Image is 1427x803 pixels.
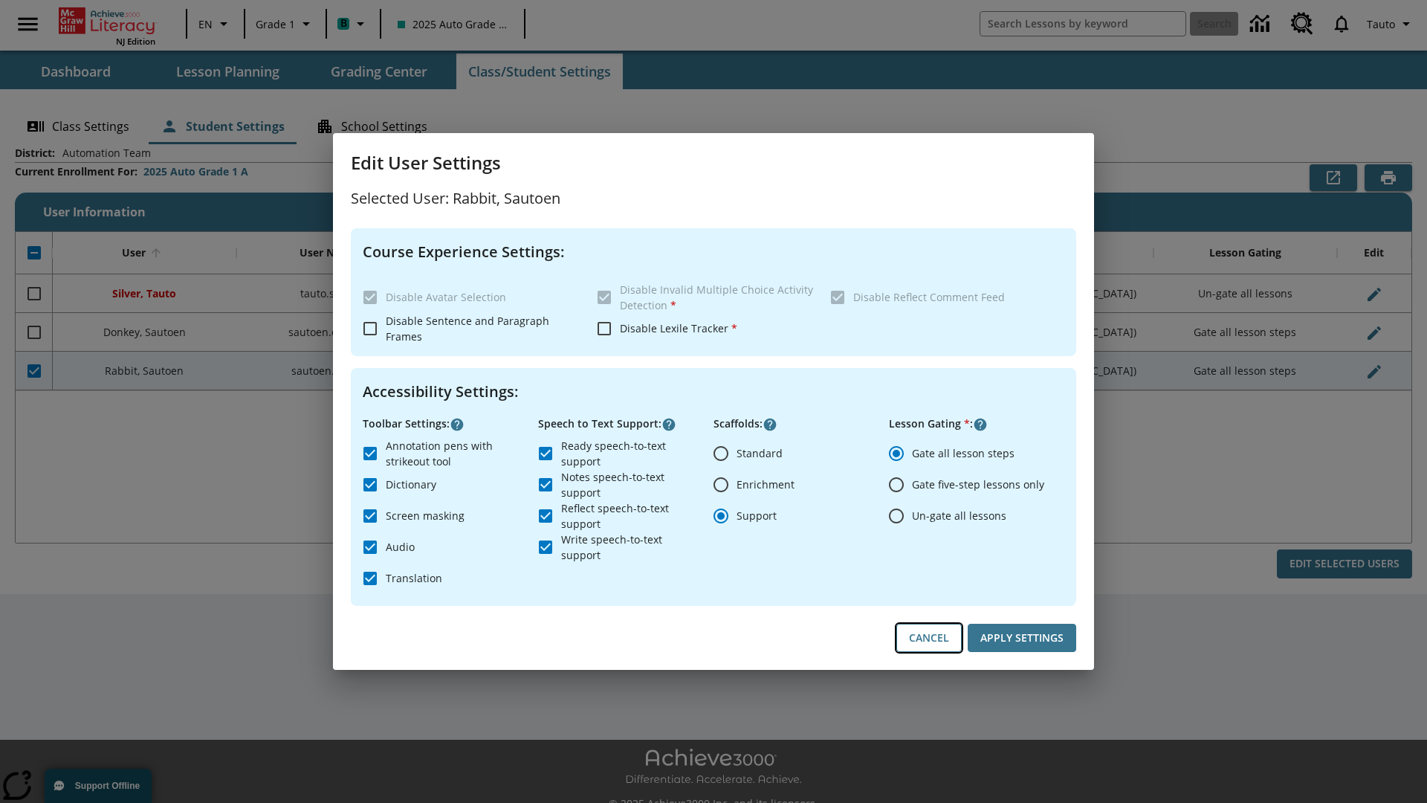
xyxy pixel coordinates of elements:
[386,438,526,469] span: Annotation pens with strikeout tool
[763,417,777,432] button: Click here to know more about
[561,500,702,532] span: Reflect speech-to-text support
[561,469,702,500] span: Notes speech-to-text support
[363,416,538,432] p: Toolbar Settings :
[912,445,1015,461] span: Gate all lesson steps
[853,290,1005,304] span: Disable Reflect Comment Feed
[363,380,1064,404] h4: Accessibility Settings :
[351,151,1076,175] h3: Edit User Settings
[386,539,415,555] span: Audio
[912,508,1006,523] span: Un-gate all lessons
[620,321,737,335] span: Disable Lexile Tracker
[386,290,506,304] span: Disable Avatar Selection
[589,282,819,313] label: These settings are specific to individual classes. To see these settings or make changes, please ...
[561,438,702,469] span: Ready speech-to-text support
[351,187,1076,210] p: Selected User: Rabbit, Sautoen
[386,477,436,492] span: Dictionary
[450,417,465,432] button: Click here to know more about
[386,314,549,344] span: Disable Sentence and Paragraph Frames
[386,570,442,586] span: Translation
[620,283,813,312] span: Disable Invalid Multiple Choice Activity Detection
[737,445,783,461] span: Standard
[363,240,1064,264] h4: Course Experience Settings :
[822,282,1052,313] label: These settings are specific to individual classes. To see these settings or make changes, please ...
[737,477,795,492] span: Enrichment
[386,508,465,523] span: Screen masking
[912,477,1044,492] span: Gate five-step lessons only
[661,417,676,432] button: Click here to know more about
[973,417,988,432] button: Click here to know more about
[896,624,962,653] button: Cancel
[713,416,889,432] p: Scaffolds :
[561,532,702,563] span: Write speech-to-text support
[737,508,777,523] span: Support
[538,416,713,432] p: Speech to Text Support :
[355,282,585,313] label: These settings are specific to individual classes. To see these settings or make changes, please ...
[968,624,1076,653] button: Apply Settings
[889,416,1064,432] p: Lesson Gating :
